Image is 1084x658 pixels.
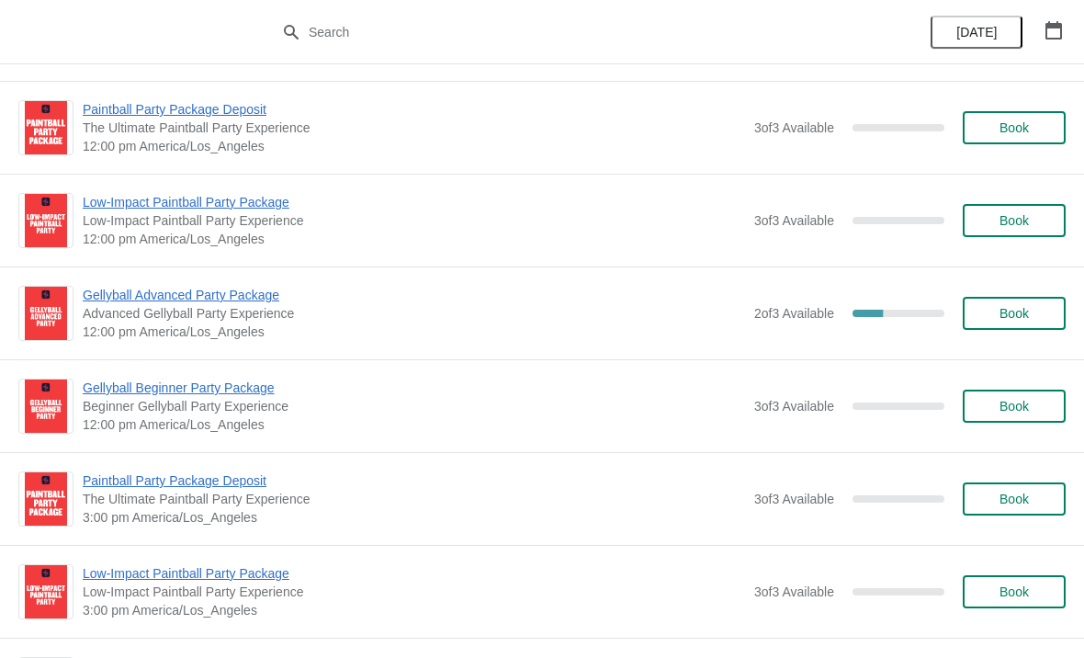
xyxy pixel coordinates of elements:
[963,575,1066,608] button: Book
[83,508,745,527] span: 3:00 pm America/Los_Angeles
[83,601,745,619] span: 3:00 pm America/Los_Angeles
[999,584,1029,599] span: Book
[25,565,67,618] img: Low-Impact Paintball Party Package | Low-Impact Paintball Party Experience | 3:00 pm America/Los_...
[999,213,1029,228] span: Book
[83,193,745,211] span: Low-Impact Paintball Party Package
[999,120,1029,135] span: Book
[83,564,745,583] span: Low-Impact Paintball Party Package
[83,415,745,434] span: 12:00 pm America/Los_Angeles
[83,490,745,508] span: The Ultimate Paintball Party Experience
[83,397,745,415] span: Beginner Gellyball Party Experience
[83,583,745,601] span: Low-Impact Paintball Party Experience
[83,304,745,323] span: Advanced Gellyball Party Experience
[754,120,834,135] span: 3 of 3 Available
[963,204,1066,237] button: Book
[83,137,745,155] span: 12:00 pm America/Los_Angeles
[999,492,1029,506] span: Book
[963,482,1066,516] button: Book
[83,119,745,137] span: The Ultimate Paintball Party Experience
[931,16,1022,49] button: [DATE]
[999,399,1029,414] span: Book
[83,211,745,230] span: Low-Impact Paintball Party Experience
[83,100,745,119] span: Paintball Party Package Deposit
[25,380,67,433] img: Gellyball Beginner Party Package | Beginner Gellyball Party Experience | 12:00 pm America/Los_Ang...
[308,16,813,49] input: Search
[83,323,745,341] span: 12:00 pm America/Los_Angeles
[25,472,67,526] img: Paintball Party Package Deposit | The Ultimate Paintball Party Experience | 3:00 pm America/Los_A...
[956,25,997,40] span: [DATE]
[25,287,67,340] img: Gellyball Advanced Party Package | Advanced Gellyball Party Experience | 12:00 pm America/Los_Ang...
[754,584,834,599] span: 3 of 3 Available
[25,194,67,247] img: Low-Impact Paintball Party Package | Low-Impact Paintball Party Experience | 12:00 pm America/Los...
[83,379,745,397] span: Gellyball Beginner Party Package
[963,297,1066,330] button: Book
[963,390,1066,423] button: Book
[999,306,1029,321] span: Book
[754,306,834,321] span: 2 of 3 Available
[25,101,67,154] img: Paintball Party Package Deposit | The Ultimate Paintball Party Experience | 12:00 pm America/Los_...
[83,471,745,490] span: Paintball Party Package Deposit
[83,230,745,248] span: 12:00 pm America/Los_Angeles
[83,286,745,304] span: Gellyball Advanced Party Package
[754,492,834,506] span: 3 of 3 Available
[754,399,834,414] span: 3 of 3 Available
[754,213,834,228] span: 3 of 3 Available
[963,111,1066,144] button: Book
